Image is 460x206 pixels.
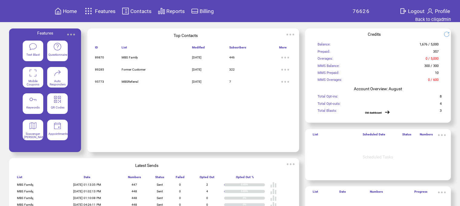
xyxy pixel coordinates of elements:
span: 448 [132,196,137,200]
span: Auto Responders [50,79,66,86]
span: 0 [179,183,181,186]
span: 4 [440,101,442,108]
a: Auto Responders [47,67,68,89]
img: ellypsis.svg [65,28,77,41]
a: Keywords [23,93,43,115]
span: Contacts [130,8,152,14]
img: ellypsis.svg [284,28,296,41]
img: ellypsis.svg [436,186,448,198]
img: ellypsis.svg [279,76,291,88]
a: QR Codes [47,93,68,115]
span: Date [339,190,346,196]
div: 0.45% [241,183,265,186]
span: 446 [229,56,235,59]
span: Appointments [48,132,68,135]
span: Opted Out % [236,175,254,181]
a: Billing [190,6,215,16]
span: 8 [440,94,442,101]
span: Latest Sends [135,163,158,168]
span: Logout [408,8,425,14]
img: auto-responders.svg [53,69,62,77]
span: 76626 [353,8,370,14]
span: 0 / 600 [428,78,439,85]
span: Billing [200,8,214,14]
span: Keywords [26,106,40,109]
span: Sent [157,196,163,200]
span: 1,676 / 5,000 [419,42,439,49]
a: Old dashboard [365,111,382,114]
span: List [122,46,127,52]
span: Sent [157,190,163,193]
img: questionnaire.svg [53,42,62,51]
span: Numbers [370,190,383,196]
span: 448 [132,190,137,193]
span: Balance: [318,42,331,49]
img: poll%20-%20white.svg [270,188,277,195]
img: appointments.svg [53,121,62,130]
img: chart.svg [158,7,165,15]
span: Scheduled Date [363,133,385,139]
a: Features [82,5,116,17]
img: coupons.svg [29,69,37,77]
img: ellypsis.svg [436,129,448,141]
span: [DATE] [192,68,201,71]
span: More [279,46,287,52]
span: MMS Balance: [318,64,340,71]
span: Scavenger [PERSON_NAME] [24,132,47,139]
span: MBS Family, [17,196,34,200]
span: 89285 [95,68,104,71]
span: 447 [132,183,137,186]
span: Date [84,175,90,181]
span: List [313,133,318,139]
div: 0% [243,197,265,200]
a: Home [54,6,78,16]
span: MMS Overages: [318,78,342,85]
span: [DATE] 01:02:13 PM [73,190,101,193]
span: Sent [157,183,163,186]
span: MMS Prepaid: [318,71,339,78]
span: Numbers [128,175,141,181]
span: MBSReferral [122,80,138,83]
a: Text Blast [23,41,43,63]
a: Reports [157,6,186,16]
span: 4 [206,190,208,193]
span: 2 [206,183,208,186]
span: Progress [414,190,427,196]
span: List [313,190,318,196]
span: Account Overview: August [354,86,402,91]
img: poll%20-%20white.svg [270,195,277,201]
span: [DATE] 01:13:35 PM [73,183,101,186]
a: Appointments [47,120,68,142]
img: profile.svg [426,7,434,15]
a: Questionnaire [47,41,68,63]
img: ellypsis.svg [285,158,297,170]
span: 0 [206,196,208,200]
span: Total Opt-outs: [318,101,341,108]
span: Features [95,8,116,14]
span: Home [63,8,77,14]
span: Profile [435,8,450,14]
img: home.svg [54,7,62,15]
a: Contacts [121,6,152,16]
span: Failed [176,175,184,181]
span: Total Opt-ins: [318,94,338,101]
img: exit.svg [400,7,407,15]
a: Back to cliqadmin [415,17,451,22]
span: 0 [179,190,181,193]
span: Scheduled Tasks [363,154,393,159]
span: 7 [229,80,231,83]
span: 357 [433,49,439,56]
span: 322 [229,68,235,71]
span: Former Customer [122,68,145,71]
img: ellypsis.svg [279,64,291,76]
span: Mobile Coupons [27,79,39,86]
span: 10 [435,71,439,78]
span: MBS Family, [17,183,34,186]
span: MBS Family, [17,190,34,193]
span: Subscribers [229,46,246,52]
span: Status [155,175,164,181]
span: Credits [368,32,381,37]
span: QR Codes [51,106,64,109]
span: Top Contacts [174,33,198,38]
img: poll%20-%20white.svg [270,181,277,188]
